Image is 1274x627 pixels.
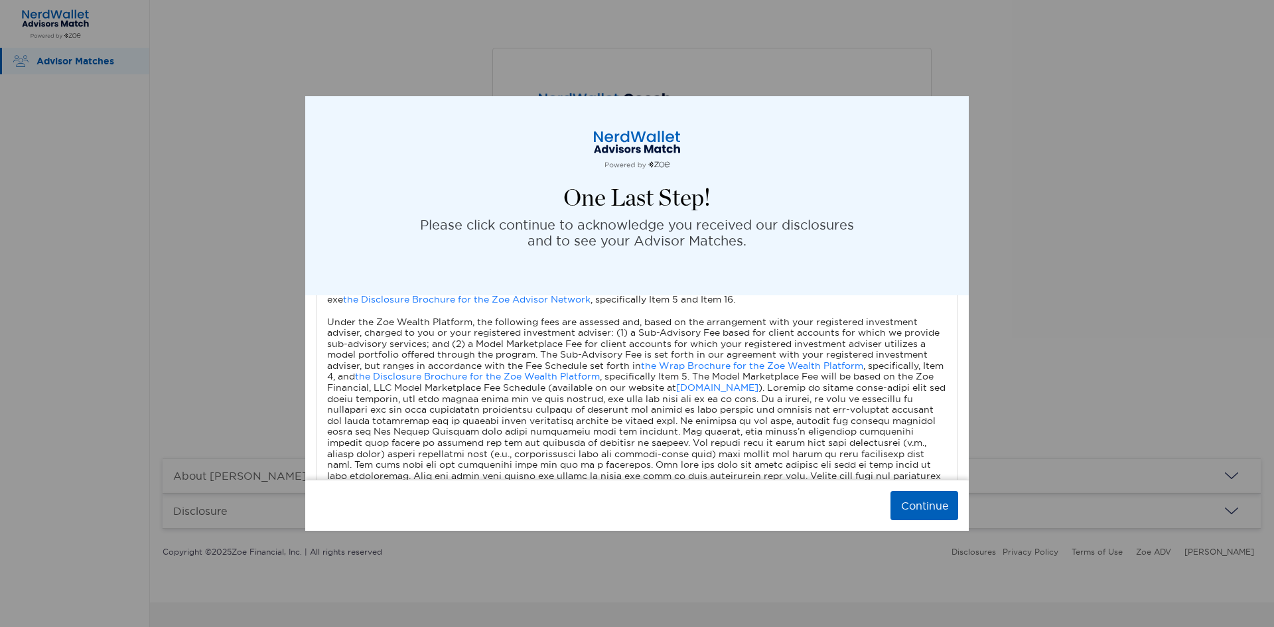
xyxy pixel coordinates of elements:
[420,217,854,249] p: Please click continue to acknowledge you received our disclosures and to see your Advisor Matches.
[563,185,711,212] h4: One Last Step!
[355,370,600,382] a: the Disclosure Brochure for the Zoe Wealth Platform
[890,491,958,520] button: Continue
[571,129,703,169] img: logo
[676,382,758,393] a: [DOMAIN_NAME]
[305,96,969,531] div: modal
[641,360,863,372] a: the Wrap Brochure for the Zoe Wealth Platform
[343,293,591,305] a: the Disclosure Brochure for the Zoe Advisor Network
